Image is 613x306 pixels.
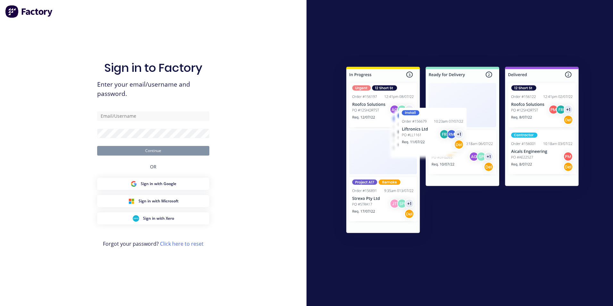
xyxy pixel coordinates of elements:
button: Microsoft Sign inSign in with Microsoft [97,195,209,207]
h1: Sign in to Factory [104,61,202,75]
span: Sign in with Google [141,181,176,187]
img: Microsoft Sign in [128,198,135,204]
img: Factory [5,5,53,18]
button: Xero Sign inSign in with Xero [97,212,209,225]
div: OR [150,156,156,178]
img: Sign in [332,54,593,248]
img: Xero Sign in [133,215,139,222]
img: Google Sign in [130,181,137,187]
button: Continue [97,146,209,156]
span: Enter your email/username and password. [97,80,209,98]
a: Click here to reset [160,240,204,247]
input: Email/Username [97,111,209,121]
span: Forgot your password? [103,240,204,248]
button: Google Sign inSign in with Google [97,178,209,190]
span: Sign in with Microsoft [139,198,179,204]
span: Sign in with Xero [143,216,174,221]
